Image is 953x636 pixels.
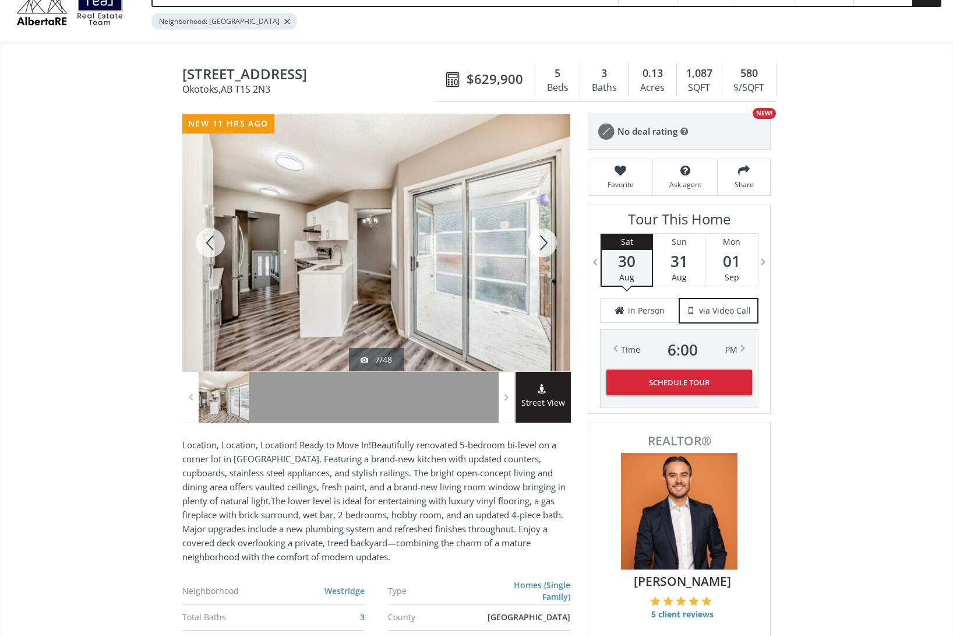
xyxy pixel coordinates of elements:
div: new 11 hrs ago [182,114,274,133]
div: County [388,613,485,621]
span: Share [723,180,764,189]
div: 0.13 [634,66,670,81]
span: [PERSON_NAME] [607,572,757,590]
div: NEW! [753,108,776,119]
div: Neighborhood: [GEOGRAPHIC_DATA] [151,13,297,30]
span: 6 : 00 [668,342,698,358]
div: Sun [653,234,705,250]
span: Favorite [594,180,647,189]
a: Homes (Single Family) [514,579,570,602]
a: Westridge [324,585,365,596]
img: rating icon [594,120,617,143]
span: 5 client reviews [650,609,714,620]
span: 1,087 [686,66,712,81]
div: Sat [602,234,652,250]
div: 3 [586,66,622,81]
div: Neighborhood [182,587,279,595]
div: SQFT [683,79,716,97]
div: 45 Westridge Drive Okotoks, AB T1S 2N3 - Photo 7 of 48 [182,114,570,371]
span: Aug [672,272,687,283]
span: Ask agent [659,180,711,189]
div: 7/48 [361,354,392,366]
span: $629,900 [467,70,523,88]
img: 3 of 5 stars [676,596,686,606]
div: Beds [541,79,574,97]
span: REALTOR® [601,435,757,447]
span: 45 Westridge Drive [182,66,440,85]
img: 5 of 5 stars [701,596,712,606]
div: Acres [634,79,670,97]
img: Photo of Graham Kennelly [621,453,737,570]
div: 5 [541,66,574,81]
a: 3 [360,612,365,623]
img: 2 of 5 stars [663,596,673,606]
div: $/SQFT [728,79,770,97]
div: Type [388,587,484,595]
img: 4 of 5 stars [689,596,699,606]
span: Okotoks , AB T1S 2N3 [182,85,440,94]
span: Aug [619,272,634,283]
div: Time PM [621,342,737,358]
div: 580 [728,66,770,81]
span: No deal rating [617,125,677,138]
div: Baths [586,79,622,97]
span: 01 [705,253,758,269]
span: 30 [602,253,652,269]
span: [GEOGRAPHIC_DATA] [488,612,570,623]
span: 31 [653,253,705,269]
button: Schedule Tour [606,370,752,395]
h3: Tour This Home [600,211,758,233]
div: Total Baths [182,613,279,621]
span: via Video Call [699,305,751,317]
img: 1 of 5 stars [650,596,661,606]
p: Location, Location, Location! Ready to Move In!Beautifully renovated 5-bedroom bi-level on a corn... [182,438,570,564]
span: Street View [516,396,571,410]
span: in Person [628,305,665,317]
div: Mon [705,234,758,250]
span: Sep [725,272,739,283]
